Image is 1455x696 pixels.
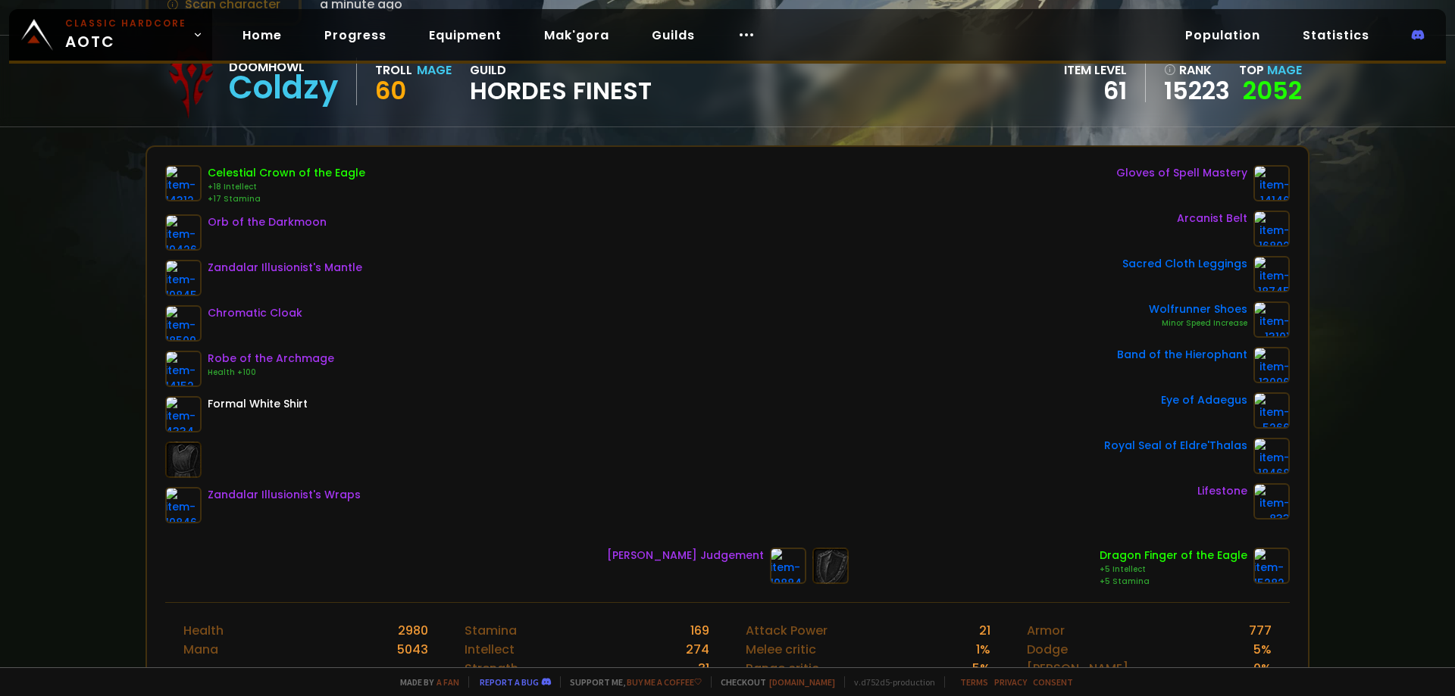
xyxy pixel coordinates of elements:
[1253,211,1290,247] img: item-16802
[183,640,218,659] div: Mana
[1033,676,1073,688] a: Consent
[208,181,365,193] div: +18 Intellect
[1253,483,1290,520] img: item-833
[9,9,212,61] a: Classic HardcoreAOTC
[465,659,518,678] div: Strength
[1064,80,1127,102] div: 61
[844,676,935,688] span: v. d752d5 - production
[770,548,806,584] img: item-19884
[698,659,709,678] div: 31
[1027,659,1128,678] div: [PERSON_NAME]
[417,61,452,80] div: Mage
[711,676,835,688] span: Checkout
[1197,483,1247,499] div: Lifestone
[165,351,202,387] img: item-14152
[1116,165,1247,181] div: Gloves of Spell Mastery
[746,659,819,678] div: Range critic
[1164,80,1230,102] a: 15223
[65,17,186,30] small: Classic Hardcore
[1100,576,1247,588] div: +5 Stamina
[746,621,828,640] div: Attack Power
[607,548,764,563] div: [PERSON_NAME] Judgement
[1253,392,1290,429] img: item-5266
[470,80,652,102] span: Hordes Finest
[183,621,224,640] div: Health
[960,676,988,688] a: Terms
[165,214,202,251] img: item-19426
[229,58,338,76] div: Doomhowl
[1149,317,1247,329] div: Minor Speed Increase
[1161,392,1247,408] div: Eye of Adaegus
[769,676,835,688] a: [DOMAIN_NAME]
[1243,73,1302,108] a: 2052
[417,20,514,51] a: Equipment
[1253,347,1290,383] img: item-13096
[1064,61,1127,80] div: item level
[1177,211,1247,226] div: Arcanist Belt
[465,640,515,659] div: Intellect
[208,367,334,379] div: Health +100
[746,640,816,659] div: Melee critic
[1253,165,1290,201] img: item-14146
[165,305,202,342] img: item-18509
[972,659,990,678] div: 5 %
[1117,347,1247,363] div: Band of the Hierophant
[165,396,202,432] img: item-4334
[1239,61,1302,80] div: Top
[208,260,362,276] div: Zandalar Illusionist's Mantle
[686,640,709,659] div: 274
[208,487,361,503] div: Zandalar Illusionist's Wraps
[229,76,338,99] div: Coldzy
[1122,256,1247,272] div: Sacred Cloth Leggings
[208,165,365,181] div: Celestial Crown of the Eagle
[1100,548,1247,563] div: Dragon Finger of the Eagle
[640,20,707,51] a: Guilds
[465,621,517,640] div: Stamina
[208,351,334,367] div: Robe of the Archmage
[1267,61,1302,79] span: Mage
[312,20,399,51] a: Progress
[1149,301,1247,317] div: Wolfrunner Shoes
[994,676,1027,688] a: Privacy
[208,193,365,205] div: +17 Stamina
[208,214,327,230] div: Orb of the Darkmoon
[208,305,302,321] div: Chromatic Cloak
[1253,548,1290,584] img: item-15282
[1291,20,1381,51] a: Statistics
[165,487,202,523] img: item-19846
[1249,621,1272,640] div: 777
[1027,640,1068,659] div: Dodge
[480,676,539,688] a: Report a bug
[375,73,406,108] span: 60
[1164,61,1230,80] div: rank
[1253,438,1290,474] img: item-18468
[65,17,186,53] span: AOTC
[1173,20,1272,51] a: Population
[1027,621,1065,640] div: Armor
[690,621,709,640] div: 169
[979,621,990,640] div: 21
[375,61,412,80] div: Troll
[398,621,428,640] div: 2980
[627,676,702,688] a: Buy me a coffee
[1253,256,1290,292] img: item-18745
[165,260,202,296] img: item-19845
[1253,301,1290,338] img: item-13101
[397,640,428,659] div: 5043
[1104,438,1247,454] div: Royal Seal of Eldre'Thalas
[391,676,459,688] span: Made by
[976,640,990,659] div: 1 %
[230,20,294,51] a: Home
[436,676,459,688] a: a fan
[165,165,202,201] img: item-14312
[470,61,652,102] div: guild
[532,20,621,51] a: Mak'gora
[560,676,702,688] span: Support me,
[1100,563,1247,576] div: +5 Intellect
[1253,640,1272,659] div: 5 %
[208,396,308,412] div: Formal White Shirt
[1253,659,1272,678] div: 0 %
